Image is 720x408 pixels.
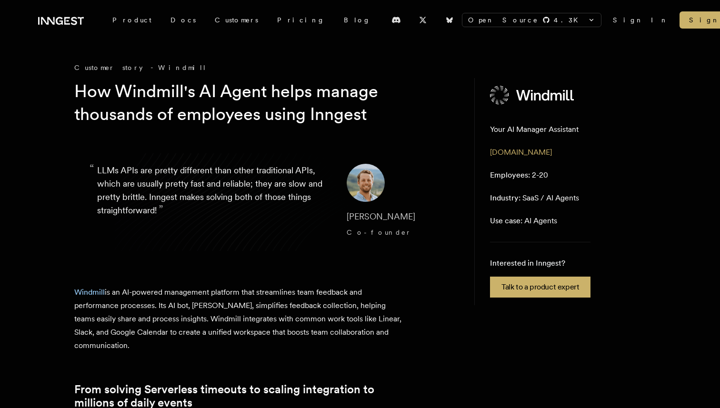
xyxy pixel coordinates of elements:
[468,15,539,25] span: Open Source
[490,193,520,202] span: Industry:
[74,63,455,72] div: Customer story - Windmill
[97,164,331,240] p: LLMs APIs are pretty different than other traditional APIs, which are usually pretty fast and rel...
[490,277,590,298] a: Talk to a product expert
[490,258,590,269] p: Interested in Inngest?
[74,288,105,297] a: Windmill
[490,169,548,181] p: 2-20
[103,11,161,29] div: Product
[74,80,440,126] h1: How Windmill's AI Agent helps manage thousands of employees using Inngest
[554,15,584,25] span: 4.3 K
[205,11,268,29] a: Customers
[490,148,552,157] a: [DOMAIN_NAME]
[268,11,334,29] a: Pricing
[490,192,579,204] p: SaaS / AI Agents
[613,15,668,25] a: Sign In
[347,229,411,236] span: Co-founder
[490,86,575,105] img: Windmill's logo
[90,166,94,171] span: “
[347,211,415,221] span: [PERSON_NAME]
[161,11,205,29] a: Docs
[159,202,163,216] span: ”
[490,170,530,179] span: Employees:
[439,12,460,28] a: Bluesky
[490,216,522,225] span: Use case:
[412,12,433,28] a: X
[490,124,579,135] p: Your AI Manager Assistant
[386,12,407,28] a: Discord
[347,164,385,202] img: Image of Max Shaw
[74,286,408,352] p: is an AI-powered management platform that streamlines team feedback and performance processes. It...
[490,215,557,227] p: AI Agents
[334,11,380,29] a: Blog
